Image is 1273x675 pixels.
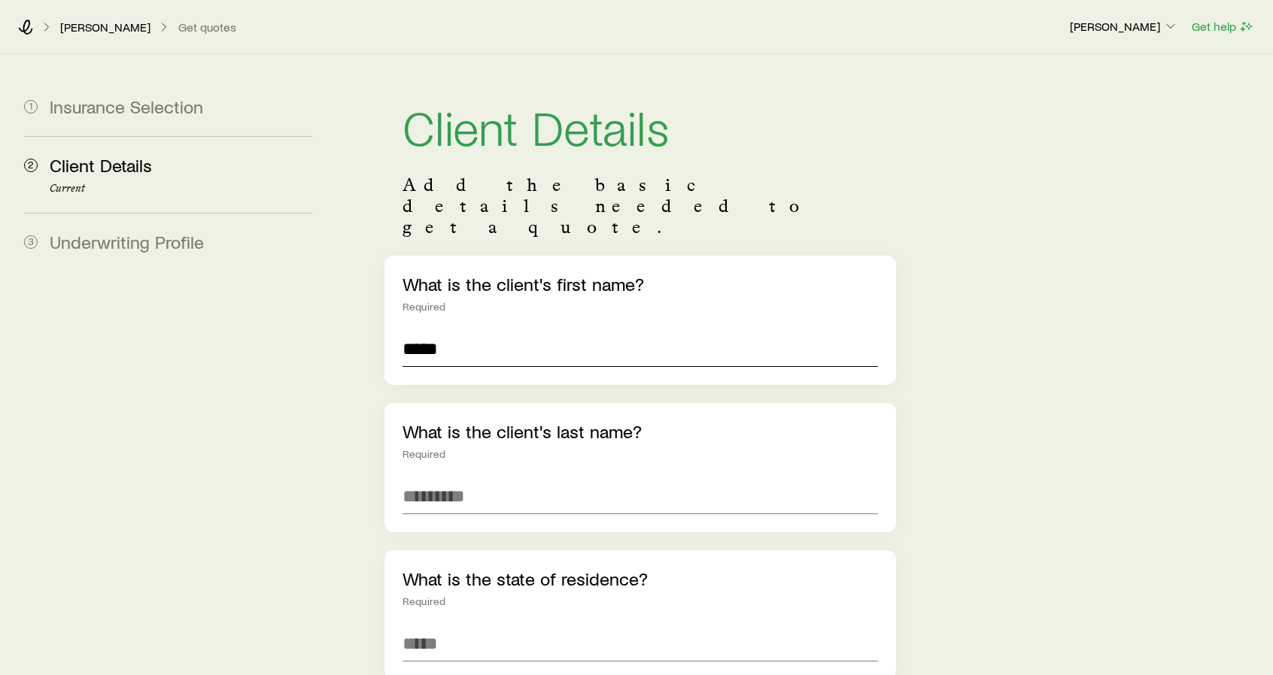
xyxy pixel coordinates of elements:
p: Current [50,183,312,195]
p: What is the state of residence? [403,568,878,589]
span: Insurance Selection [50,95,203,117]
div: Required [403,595,878,607]
span: 2 [24,159,38,172]
p: What is the client's last name? [403,421,878,442]
span: Underwriting Profile [50,231,204,253]
span: 1 [24,100,38,114]
div: Required [403,448,878,460]
p: Add the basic details needed to get a quote. [403,174,878,238]
button: Get help [1191,18,1255,35]
span: Client Details [50,154,152,176]
span: 3 [24,235,38,249]
button: Get quotes [178,20,237,35]
p: [PERSON_NAME] [60,20,150,35]
h1: Client Details [403,102,878,150]
div: Required [403,301,878,313]
p: What is the client's first name? [403,274,878,295]
button: [PERSON_NAME] [1069,18,1179,36]
p: [PERSON_NAME] [1070,19,1178,34]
